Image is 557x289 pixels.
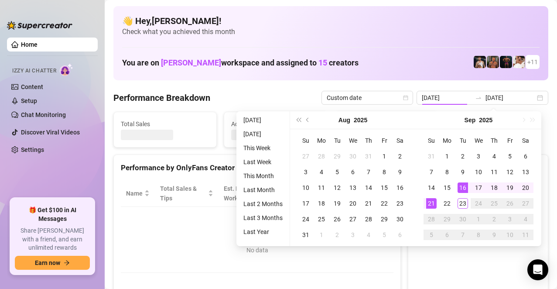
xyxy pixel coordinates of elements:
div: Performance by OnlyFans Creator [121,162,393,174]
th: Chat Conversion [332,180,393,207]
span: 15 [318,58,327,67]
div: Open Intercom Messenger [527,259,548,280]
span: Earn now [35,259,60,266]
th: Sales / Hour [283,180,332,207]
a: Discover Viral Videos [21,129,80,136]
span: Total Sales & Tips [160,184,206,203]
input: Start date [422,93,472,103]
div: Est. Hours Worked [224,184,271,203]
span: arrow-right [64,260,70,266]
th: Name [121,180,155,207]
div: Sales by OnlyFans Creator [415,162,541,174]
span: Active Chats [231,119,320,129]
img: logo-BBDzfeDw.svg [7,21,72,30]
span: Sales / Hour [288,184,320,203]
a: Setup [21,97,37,104]
span: + 11 [527,57,538,67]
span: Chat Conversion [337,184,381,203]
img: AI Chatter [60,63,73,76]
th: Total Sales & Tips [155,180,219,207]
h4: Performance Breakdown [113,92,210,104]
a: Chat Monitoring [21,111,66,118]
span: [PERSON_NAME] [161,58,221,67]
h4: 👋 Hey, [PERSON_NAME] ! [122,15,540,27]
a: Content [21,83,43,90]
h1: You are on workspace and assigned to creators [122,58,359,68]
img: Chris [474,56,486,68]
input: End date [485,93,535,103]
a: Settings [21,146,44,153]
span: Total Sales [121,119,209,129]
span: Share [PERSON_NAME] with a friend, and earn unlimited rewards [15,227,90,252]
img: Jake [513,56,525,68]
a: Home [21,41,38,48]
span: Izzy AI Chatter [12,67,56,75]
span: 🎁 Get $100 in AI Messages [15,206,90,223]
div: No data [130,245,385,255]
span: Custom date [327,91,408,104]
span: Messages Sent [342,119,431,129]
span: swap-right [475,94,482,101]
button: Earn nowarrow-right [15,256,90,270]
span: Name [126,189,143,198]
img: Muscled [500,56,512,68]
span: calendar [403,95,408,100]
span: to [475,94,482,101]
span: Check what you achieved this month [122,27,540,37]
img: BigLiamxxx [487,56,499,68]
